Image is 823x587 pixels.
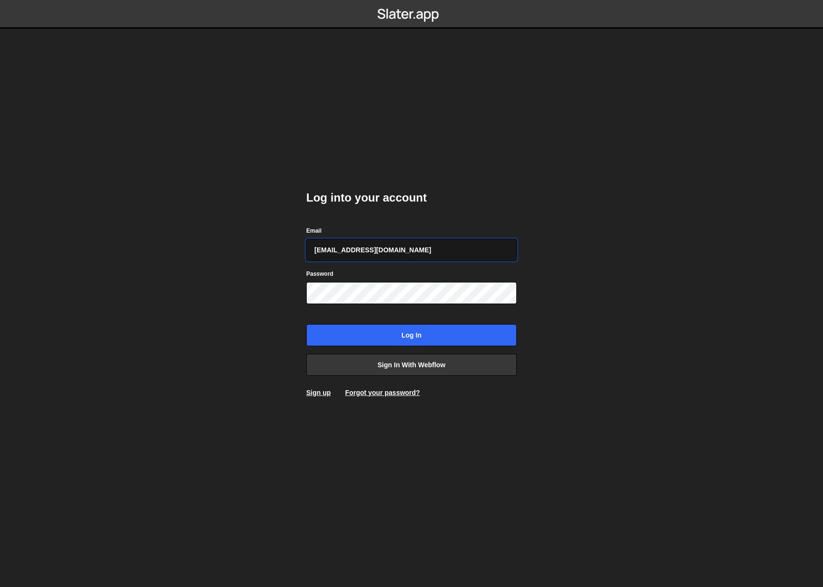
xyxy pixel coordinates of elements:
[306,190,517,205] h2: Log into your account
[306,324,517,346] input: Log in
[306,269,334,279] label: Password
[345,389,420,396] a: Forgot your password?
[306,354,517,376] a: Sign in with Webflow
[306,389,331,396] a: Sign up
[306,226,322,236] label: Email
